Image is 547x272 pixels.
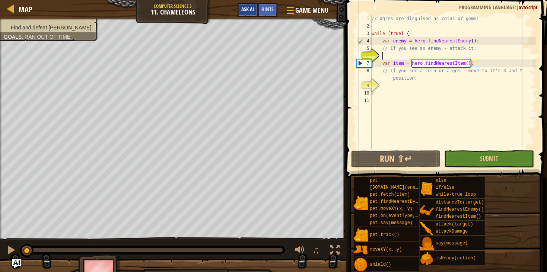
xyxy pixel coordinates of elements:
[420,252,434,266] img: portrait.png
[436,241,468,246] span: say(message)
[370,206,413,211] span: pet.moveXY(x, y)
[370,247,402,252] span: moveXY(x, y)
[354,258,368,272] img: portrait.png
[351,150,441,167] button: Run ⇧↵
[436,214,481,219] span: findNearestItem()
[436,192,476,197] span: while-true loop
[357,37,372,45] div: 4
[11,25,93,31] span: Find and defeat [PERSON_NAME].
[15,4,32,14] a: Map
[4,34,22,40] span: Goals
[370,192,410,197] span: pet.fetch(item)
[420,204,434,218] img: portrait.png
[370,232,399,237] span: pet.trick()
[370,262,391,267] span: shield()
[436,178,446,183] span: else
[356,82,372,89] div: 9
[459,4,515,11] span: Programming language
[370,213,439,218] span: pet.on(eventType, handler)
[436,229,468,234] span: attackDamage
[238,3,258,17] button: Ask AI
[241,6,254,13] span: Ask AI
[354,243,368,257] img: portrait.png
[354,196,368,210] img: portrait.png
[356,52,372,60] div: 6
[357,60,372,67] div: 7
[420,237,434,251] img: portrait.png
[356,67,372,82] div: 8
[480,154,498,163] span: Submit
[515,4,517,11] span: :
[22,34,25,40] span: :
[370,185,423,190] span: [DOMAIN_NAME](enemy)
[356,15,372,22] div: 1
[281,3,333,20] button: Game Menu
[436,200,484,205] span: distanceTo(target)
[436,207,484,212] span: findNearestEnemy()
[12,259,21,268] button: Ask AI
[261,6,274,13] span: Hints
[444,150,534,167] button: Submit
[311,243,324,259] button: ♫
[370,199,442,204] span: pet.findNearestByType(type)
[370,178,378,183] span: pet
[19,4,32,14] span: Map
[25,34,70,40] span: Ran out of time
[4,243,19,259] button: Ctrl + P: Pause
[312,244,320,256] span: ♫
[436,256,476,261] span: isReady(action)
[356,89,372,97] div: 10
[517,4,538,11] span: JavaScript
[354,228,368,242] img: portrait.png
[356,97,372,104] div: 11
[327,243,342,259] button: Toggle fullscreen
[436,222,473,227] span: attack(target)
[4,24,93,31] li: Find and defeat ogres.
[356,45,372,52] div: 5
[356,22,372,30] div: 2
[292,243,307,259] button: Adjust volume
[356,30,372,37] div: 3
[420,182,434,196] img: portrait.png
[295,6,328,15] span: Game Menu
[370,220,413,225] span: pet.say(message)
[436,185,454,190] span: if/else
[420,222,434,236] img: portrait.png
